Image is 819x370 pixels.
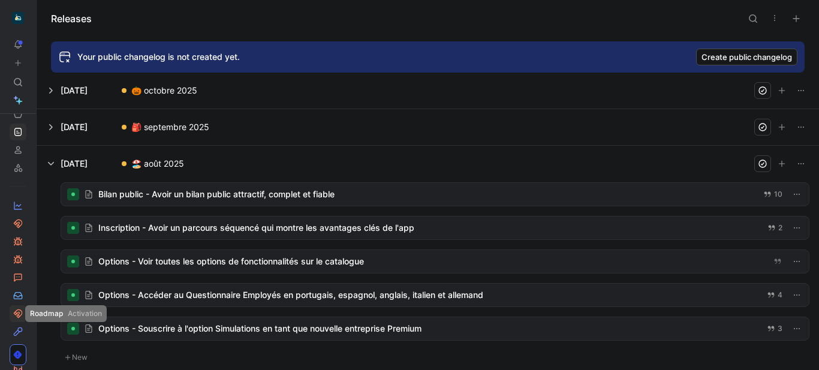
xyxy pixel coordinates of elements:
[764,288,785,302] button: 4
[778,224,782,231] span: 2
[778,291,782,299] span: 4
[12,12,24,24] img: Carbo
[778,325,782,332] span: 3
[761,188,785,201] button: 10
[764,322,785,335] button: 3
[77,50,240,64] div: Your public changelog is not created yet.
[696,49,797,65] button: Create public changelog
[765,221,785,234] button: 2
[51,11,92,26] h1: Releases
[61,350,92,365] button: New
[774,191,782,198] span: 10
[10,10,26,26] button: Carbo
